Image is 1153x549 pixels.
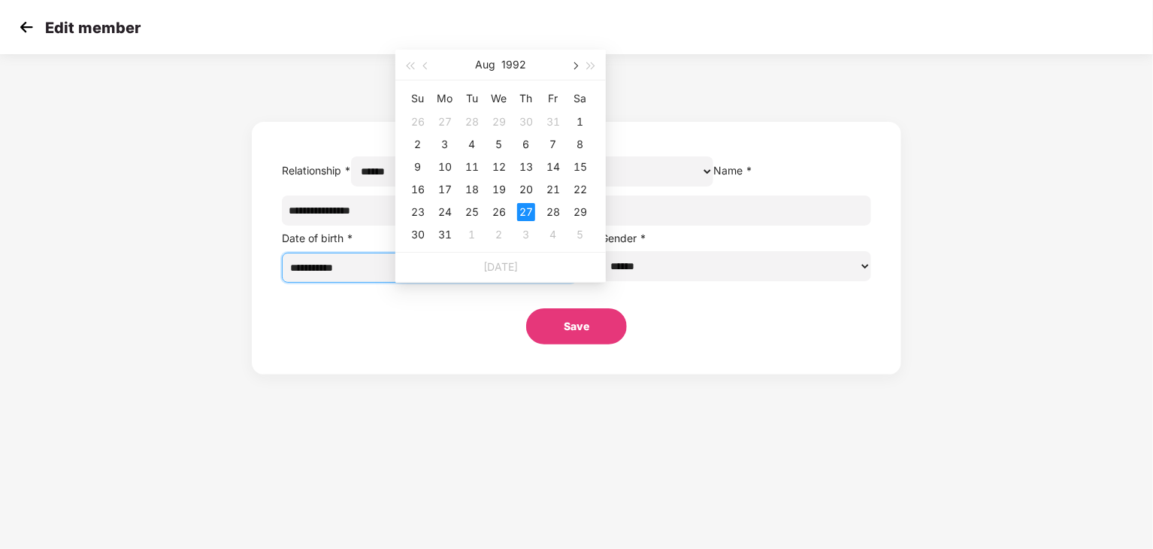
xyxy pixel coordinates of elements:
[567,156,594,178] td: 1992-08-15
[517,226,535,244] div: 3
[490,113,508,131] div: 29
[540,223,567,246] td: 1992-09-04
[540,178,567,201] td: 1992-08-21
[526,308,627,344] button: Save
[540,111,567,133] td: 1992-07-31
[513,133,540,156] td: 1992-08-06
[404,133,431,156] td: 1992-08-02
[513,223,540,246] td: 1992-09-03
[513,156,540,178] td: 1992-08-13
[513,178,540,201] td: 1992-08-20
[458,86,486,111] th: Tu
[601,232,647,244] label: Gender *
[513,86,540,111] th: Th
[463,158,481,176] div: 11
[15,16,38,38] img: svg+xml;base64,PHN2ZyB4bWxucz0iaHR0cDovL3d3dy53My5vcmcvMjAwMC9zdmciIHdpZHRoPSIzMCIgaGVpZ2h0PSIzMC...
[436,180,454,199] div: 17
[463,180,481,199] div: 18
[404,156,431,178] td: 1992-08-09
[486,223,513,246] td: 1992-09-02
[458,111,486,133] td: 1992-07-28
[571,135,589,153] div: 8
[282,164,351,177] label: Relationship *
[517,203,535,221] div: 27
[463,113,481,131] div: 28
[567,178,594,201] td: 1992-08-22
[431,223,458,246] td: 1992-08-31
[431,178,458,201] td: 1992-08-17
[463,226,481,244] div: 1
[409,113,427,131] div: 26
[486,201,513,223] td: 1992-08-26
[431,86,458,111] th: Mo
[490,226,508,244] div: 2
[483,260,518,273] a: [DATE]
[544,113,562,131] div: 31
[475,50,495,80] button: Aug
[431,133,458,156] td: 1992-08-03
[458,156,486,178] td: 1992-08-11
[544,180,562,199] div: 21
[404,201,431,223] td: 1992-08-23
[517,135,535,153] div: 6
[490,180,508,199] div: 19
[544,203,562,221] div: 28
[490,158,508,176] div: 12
[544,158,562,176] div: 14
[458,178,486,201] td: 1992-08-18
[431,156,458,178] td: 1992-08-10
[501,50,526,80] button: 1992
[567,86,594,111] th: Sa
[540,133,567,156] td: 1992-08-07
[486,86,513,111] th: We
[458,201,486,223] td: 1992-08-25
[513,201,540,223] td: 1992-08-27
[517,113,535,131] div: 30
[409,158,427,176] div: 9
[458,133,486,156] td: 1992-08-04
[513,111,540,133] td: 1992-07-30
[490,203,508,221] div: 26
[517,180,535,199] div: 20
[571,158,589,176] div: 15
[436,158,454,176] div: 10
[409,226,427,244] div: 30
[486,111,513,133] td: 1992-07-29
[404,86,431,111] th: Su
[713,164,752,177] label: Name *
[567,201,594,223] td: 1992-08-29
[540,201,567,223] td: 1992-08-28
[404,178,431,201] td: 1992-08-16
[486,178,513,201] td: 1992-08-19
[463,203,481,221] div: 25
[409,180,427,199] div: 16
[540,86,567,111] th: Fr
[517,158,535,176] div: 13
[486,156,513,178] td: 1992-08-12
[404,223,431,246] td: 1992-08-30
[409,135,427,153] div: 2
[404,111,431,133] td: 1992-07-26
[544,135,562,153] div: 7
[436,226,454,244] div: 31
[571,113,589,131] div: 1
[409,203,427,221] div: 23
[45,19,141,37] p: Edit member
[436,203,454,221] div: 24
[571,203,589,221] div: 29
[567,133,594,156] td: 1992-08-08
[436,135,454,153] div: 3
[431,201,458,223] td: 1992-08-24
[486,133,513,156] td: 1992-08-05
[282,232,353,244] label: Date of birth *
[571,180,589,199] div: 22
[571,226,589,244] div: 5
[540,156,567,178] td: 1992-08-14
[436,113,454,131] div: 27
[544,226,562,244] div: 4
[463,135,481,153] div: 4
[490,135,508,153] div: 5
[458,223,486,246] td: 1992-09-01
[431,111,458,133] td: 1992-07-27
[567,111,594,133] td: 1992-08-01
